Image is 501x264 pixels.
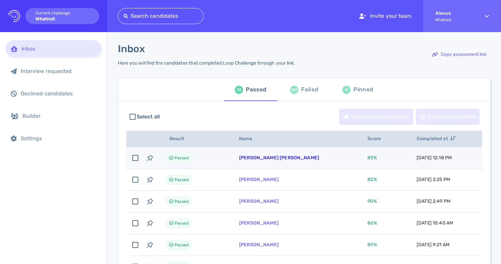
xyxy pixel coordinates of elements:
[417,136,455,142] span: Completed at
[367,220,377,226] span: 86 %
[118,43,145,55] h1: Inbox
[367,242,377,248] span: 89 %
[239,177,279,182] a: [PERSON_NAME]
[367,177,377,182] span: 82 %
[21,90,96,97] div: Declined candidates
[239,198,279,204] a: [PERSON_NAME]
[417,198,450,204] span: [DATE] 2:49 PM
[21,135,96,142] div: Settings
[157,131,231,147] th: Result
[239,220,279,226] a: [PERSON_NAME]
[235,86,243,94] div: 73
[417,177,450,182] span: [DATE] 3:25 PM
[174,197,189,205] span: Passed
[118,60,295,66] div: Here you will find the candidates that completed Loop Challenge through your link.
[22,113,96,119] div: Builder
[416,109,479,124] div: Decline candidates
[342,86,351,94] div: 0
[353,85,373,95] div: Pinned
[416,109,480,125] button: Decline candidates
[367,136,388,142] span: Score
[239,155,319,161] a: [PERSON_NAME] [PERSON_NAME]
[21,46,96,52] div: Inbox
[417,155,452,161] span: [DATE] 12:18 PM
[435,17,473,22] span: Whatnot
[339,109,413,125] button: Send interview request
[435,10,473,16] strong: Alexus
[174,176,189,184] span: Passed
[367,198,377,204] span: 90 %
[428,47,490,63] button: Copy assessment link
[429,47,490,62] div: Copy assessment link
[21,68,96,74] div: Interview requested
[239,136,260,142] span: Name
[417,220,453,226] span: [DATE] 10:40 AM
[301,85,318,95] div: Failed
[367,155,377,161] span: 83 %
[290,86,298,94] div: 132
[174,241,189,249] span: Passed
[174,154,189,162] span: Passed
[417,242,449,248] span: [DATE] 9:21 AM
[174,219,189,227] span: Passed
[239,242,279,248] a: [PERSON_NAME]
[340,109,413,124] div: Send interview request
[137,113,160,121] span: Select all
[246,85,266,95] div: Passed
